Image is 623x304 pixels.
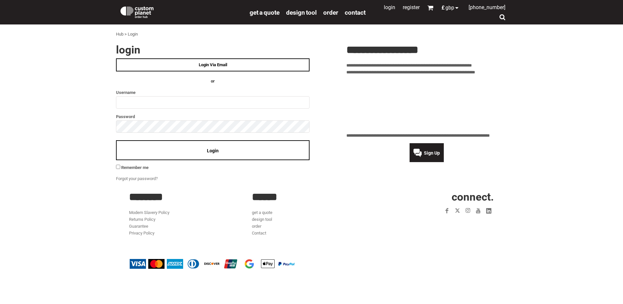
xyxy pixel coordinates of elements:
[185,259,202,269] img: Diners Club
[116,176,158,181] a: Forgot your password?
[129,224,148,229] a: Guarantee
[116,58,310,71] a: Login Via Email
[121,165,149,170] span: Remember me
[345,9,366,16] span: Contact
[116,165,120,169] input: Remember me
[346,80,507,129] iframe: Customer reviews powered by Trustpilot
[116,44,310,55] h2: Login
[260,259,276,269] img: Apple Pay
[116,78,310,85] h4: OR
[442,5,445,10] span: £
[278,262,295,266] img: PayPal
[469,4,505,10] span: [PHONE_NUMBER]
[207,148,219,153] span: Login
[223,259,239,269] img: China UnionPay
[250,9,280,16] span: get a quote
[148,259,165,269] img: Mastercard
[252,231,266,236] a: Contact
[252,224,261,229] a: order
[286,9,317,16] span: design tool
[252,210,272,215] a: get a quote
[204,259,220,269] img: Discover
[116,32,123,37] a: Hub
[252,217,272,222] a: design tool
[241,259,257,269] img: Google Pay
[116,113,310,120] label: Password
[345,8,366,16] a: Contact
[250,8,280,16] a: get a quote
[116,89,310,96] label: Username
[116,2,246,21] a: Custom Planet
[167,259,183,269] img: American Express
[404,220,494,228] iframe: Customer reviews powered by Trustpilot
[403,4,420,10] a: Register
[124,31,127,38] div: >
[128,31,138,38] div: Login
[445,5,454,10] span: GBP
[323,9,338,16] span: order
[129,217,155,222] a: Returns Policy
[286,8,317,16] a: design tool
[119,5,155,18] img: Custom Planet
[130,259,146,269] img: Visa
[424,150,440,156] span: Sign Up
[375,191,494,202] h2: CONNECT.
[129,210,169,215] a: Modern Slavery Policy
[199,62,227,67] span: Login Via Email
[323,8,338,16] a: order
[129,231,154,236] a: Privacy Policy
[384,4,395,10] a: Login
